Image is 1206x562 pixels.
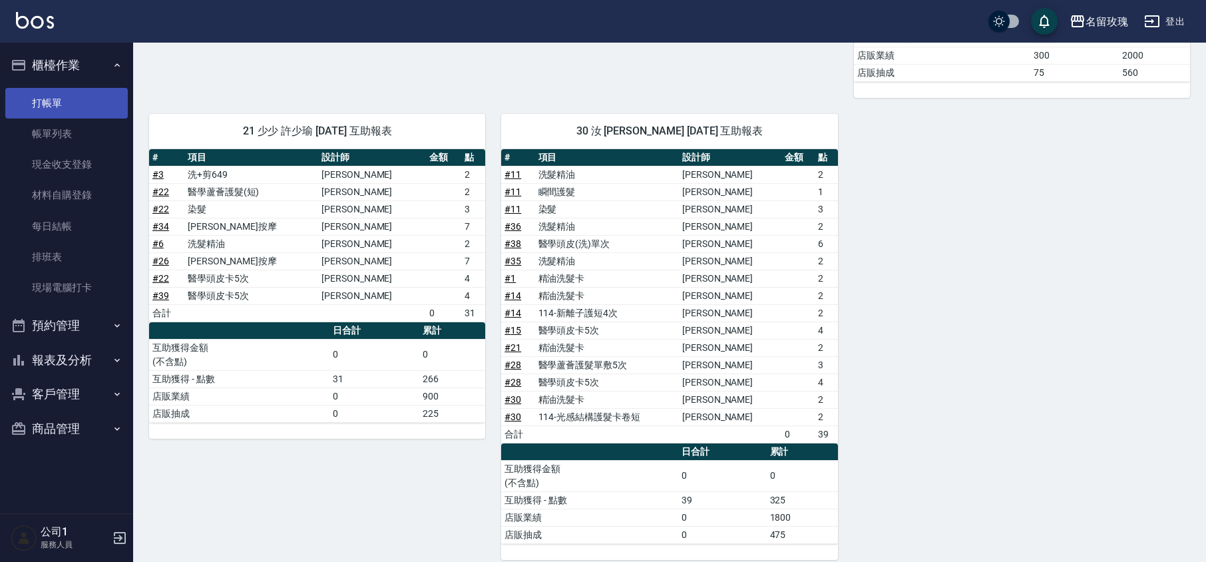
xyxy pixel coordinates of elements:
[318,235,426,252] td: [PERSON_NAME]
[152,273,169,284] a: #22
[535,391,679,408] td: 精油洗髮卡
[679,391,781,408] td: [PERSON_NAME]
[679,322,781,339] td: [PERSON_NAME]
[504,273,516,284] a: #1
[149,149,184,166] th: #
[504,169,521,180] a: #11
[5,343,128,378] button: 報表及分析
[854,64,1030,81] td: 店販抽成
[815,270,837,287] td: 2
[504,290,521,301] a: #14
[152,221,169,232] a: #34
[461,183,485,200] td: 2
[5,149,128,180] a: 現金收支登錄
[149,149,485,322] table: a dense table
[1030,47,1119,64] td: 300
[5,211,128,242] a: 每日結帳
[1064,8,1133,35] button: 名留玫瑰
[165,125,469,138] span: 21 少少 許少瑜 [DATE] 互助報表
[1030,64,1119,81] td: 75
[535,166,679,183] td: 洗髮精油
[419,388,485,405] td: 900
[461,304,485,322] td: 31
[535,339,679,356] td: 精油洗髮卡
[767,509,838,526] td: 1800
[679,287,781,304] td: [PERSON_NAME]
[535,252,679,270] td: 洗髮精油
[329,405,420,422] td: 0
[767,443,838,461] th: 累計
[16,12,54,29] img: Logo
[504,221,521,232] a: #36
[504,412,521,422] a: #30
[678,460,767,491] td: 0
[318,270,426,287] td: [PERSON_NAME]
[679,149,781,166] th: 設計師
[501,149,534,166] th: #
[679,218,781,235] td: [PERSON_NAME]
[504,238,521,249] a: #38
[461,149,485,166] th: 點
[679,304,781,322] td: [PERSON_NAME]
[1119,47,1190,64] td: 2000
[504,377,521,388] a: #28
[5,88,128,119] a: 打帳單
[419,370,485,388] td: 266
[501,425,534,443] td: 合計
[815,218,837,235] td: 2
[11,525,37,551] img: Person
[678,526,767,543] td: 0
[149,370,329,388] td: 互助獲得 - 點數
[149,339,329,370] td: 互助獲得金額 (不含點)
[501,509,678,526] td: 店販業績
[1086,13,1128,30] div: 名留玫瑰
[329,339,420,370] td: 0
[815,391,837,408] td: 2
[41,539,108,551] p: 服務人員
[318,166,426,183] td: [PERSON_NAME]
[767,526,838,543] td: 475
[5,242,128,272] a: 排班表
[318,252,426,270] td: [PERSON_NAME]
[318,218,426,235] td: [PERSON_NAME]
[184,183,318,200] td: 醫學蘆薈護髮(短)
[152,204,169,214] a: #22
[426,149,461,166] th: 金額
[815,339,837,356] td: 2
[501,149,837,443] table: a dense table
[1119,64,1190,81] td: 560
[679,183,781,200] td: [PERSON_NAME]
[504,186,521,197] a: #11
[318,183,426,200] td: [PERSON_NAME]
[781,425,815,443] td: 0
[152,186,169,197] a: #22
[501,460,678,491] td: 互助獲得金額 (不含點)
[679,270,781,287] td: [PERSON_NAME]
[504,360,521,370] a: #28
[815,166,837,183] td: 2
[184,287,318,304] td: 醫學頭皮卡5次
[419,322,485,340] th: 累計
[149,388,329,405] td: 店販業績
[184,200,318,218] td: 染髮
[149,322,485,423] table: a dense table
[767,460,838,491] td: 0
[329,322,420,340] th: 日合計
[501,491,678,509] td: 互助獲得 - 點數
[419,339,485,370] td: 0
[5,48,128,83] button: 櫃檯作業
[679,356,781,374] td: [PERSON_NAME]
[815,252,837,270] td: 2
[504,342,521,353] a: #21
[815,235,837,252] td: 6
[815,304,837,322] td: 2
[815,200,837,218] td: 3
[461,287,485,304] td: 4
[184,252,318,270] td: [PERSON_NAME]按摩
[318,149,426,166] th: 設計師
[5,272,128,303] a: 現場電腦打卡
[815,408,837,425] td: 2
[535,322,679,339] td: 醫學頭皮卡5次
[679,374,781,391] td: [PERSON_NAME]
[535,218,679,235] td: 洗髮精油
